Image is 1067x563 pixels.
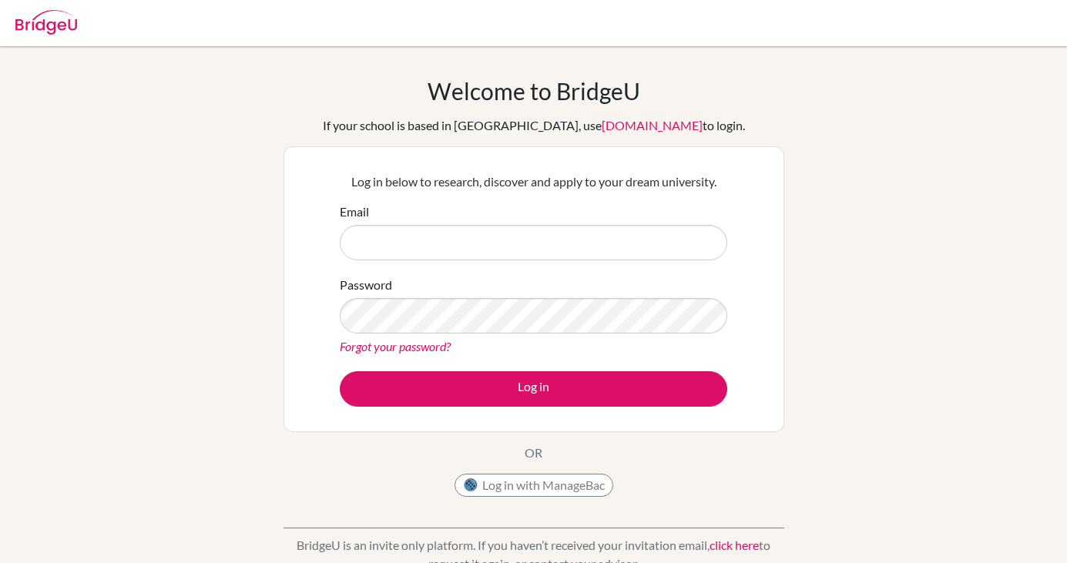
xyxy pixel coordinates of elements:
p: OR [525,444,542,462]
p: Log in below to research, discover and apply to your dream university. [340,173,727,191]
a: click here [710,538,759,552]
div: If your school is based in [GEOGRAPHIC_DATA], use to login. [323,116,745,135]
button: Log in with ManageBac [455,474,613,497]
img: Bridge-U [15,10,77,35]
label: Password [340,276,392,294]
h1: Welcome to BridgeU [428,77,640,105]
label: Email [340,203,369,221]
button: Log in [340,371,727,407]
a: Forgot your password? [340,339,451,354]
a: [DOMAIN_NAME] [602,118,703,132]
